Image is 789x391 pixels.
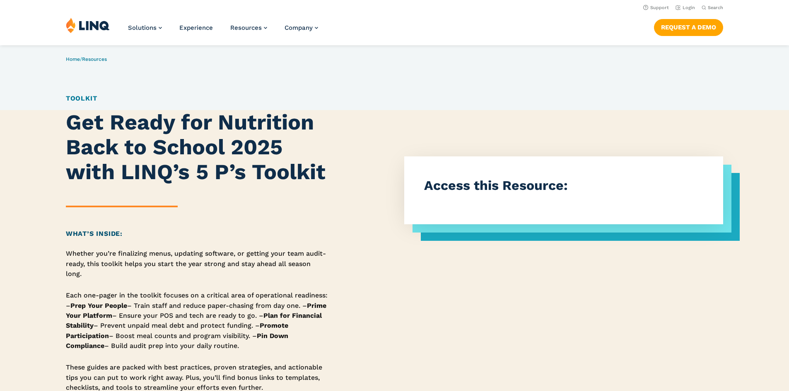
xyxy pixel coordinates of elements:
[66,290,328,351] p: Each one-pager in the toolkit focuses on a critical area of operational readiness: – – Train staf...
[285,24,318,31] a: Company
[654,19,723,36] a: Request a Demo
[66,94,97,102] a: Toolkit
[179,24,213,31] a: Experience
[230,24,267,31] a: Resources
[285,24,313,31] span: Company
[230,24,262,31] span: Resources
[66,312,322,329] strong: Plan for Financial Stability
[643,5,669,10] a: Support
[128,24,157,31] span: Solutions
[708,5,723,10] span: Search
[66,110,326,185] strong: Get Ready for Nutrition Back to School 2025 with LINQ’s 5 P’s Toolkit
[66,249,328,279] p: Whether you’re finalizing menus, updating software, or getting your team audit-ready, this toolki...
[70,302,127,309] strong: Prep Your People
[66,56,107,62] span: /
[66,302,326,319] strong: Prime Your Platform
[676,5,695,10] a: Login
[66,332,288,350] strong: Pin Down Compliance
[66,56,80,62] a: Home
[66,321,288,339] strong: Promote Participation
[128,17,318,45] nav: Primary Navigation
[66,17,110,33] img: LINQ | K‑12 Software
[82,56,107,62] a: Resources
[424,176,703,195] h3: Access this Resource:
[702,5,723,11] button: Open Search Bar
[654,17,723,36] nav: Button Navigation
[66,229,328,239] h2: What’s Inside:
[128,24,162,31] a: Solutions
